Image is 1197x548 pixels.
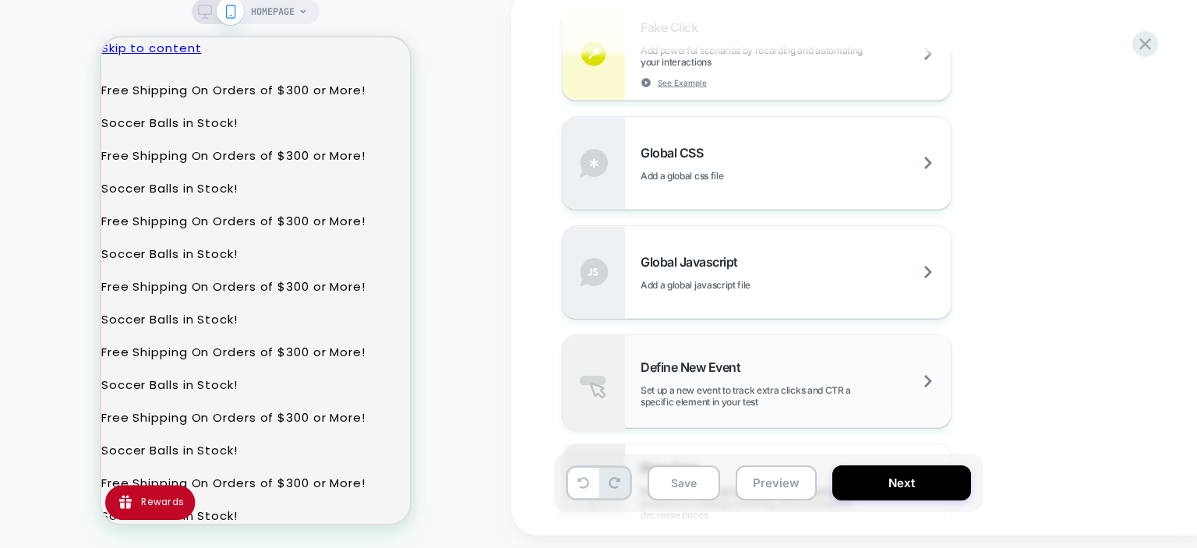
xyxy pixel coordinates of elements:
[641,170,801,182] span: Add a global css file
[658,77,707,88] span: See Example
[641,254,746,270] span: Global Javascript
[736,465,817,500] button: Preview
[641,145,711,161] span: Global CSS
[648,465,720,500] button: Save
[641,44,951,68] span: Add powerful scenarios by recording and automating your interactions
[641,359,748,375] span: Define New Event
[641,19,705,35] span: Fake Click
[641,279,828,291] span: Add a global javascript file
[641,384,951,408] span: Set up a new event to track extra clicks and CTR a specific element in your test
[832,465,971,500] button: Next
